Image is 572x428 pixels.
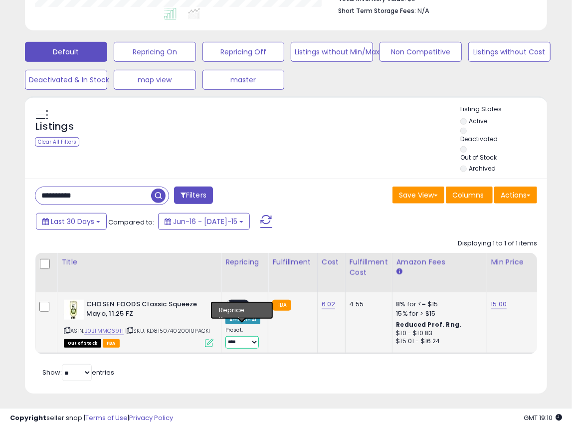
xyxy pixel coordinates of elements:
[494,187,537,204] button: Actions
[350,257,388,278] div: Fulfillment Cost
[108,217,154,227] span: Compared to:
[84,327,124,335] a: B0BTMMQ69H
[322,257,341,267] div: Cost
[417,6,429,15] span: N/A
[460,135,498,143] label: Deactivated
[202,42,285,62] button: Repricing Off
[446,187,493,204] button: Columns
[460,105,547,114] p: Listing States:
[36,213,107,230] button: Last 30 Days
[35,120,74,134] h5: Listings
[452,190,484,200] span: Columns
[469,164,496,173] label: Archived
[225,257,264,267] div: Repricing
[25,70,107,90] button: Deactivated & In Stock
[225,327,260,349] div: Preset:
[103,339,120,348] span: FBA
[64,339,101,348] span: All listings that are currently out of stock and unavailable for purchase on Amazon
[396,267,402,276] small: Amazon Fees.
[231,301,247,309] span: OFF
[469,117,488,125] label: Active
[396,329,479,338] div: $10 - $10.83
[396,300,479,309] div: 8% for <= $15
[202,70,285,90] button: master
[10,414,173,423] div: seller snap | |
[396,320,462,329] b: Reduced Prof. Rng.
[225,315,260,324] div: Amazon AI
[350,300,384,309] div: 4.55
[85,413,128,423] a: Terms of Use
[291,42,373,62] button: Listings without Min/Max
[158,213,250,230] button: Jun-16 - [DATE]-15
[468,42,551,62] button: Listings without Cost
[25,42,107,62] button: Default
[396,337,479,346] div: $15.01 - $16.24
[524,413,562,423] span: 2025-08-15 19:10 GMT
[380,42,462,62] button: Non Competitive
[491,299,507,309] a: 15.00
[125,327,210,335] span: | SKU: KD815074020010PACK1
[129,413,173,423] a: Privacy Policy
[64,300,213,346] div: ASIN:
[174,187,213,204] button: Filters
[392,187,444,204] button: Save View
[10,413,46,423] strong: Copyright
[61,257,217,267] div: Title
[86,300,207,321] b: CHOSEN FOODS Classic Squeeze Mayo, 11.25 FZ
[338,6,416,15] b: Short Term Storage Fees:
[458,239,537,248] div: Displaying 1 to 1 of 1 items
[396,309,479,318] div: 15% for > $15
[491,257,543,267] div: Min Price
[272,257,313,267] div: Fulfillment
[396,257,483,267] div: Amazon Fees
[64,300,84,320] img: 31FX-v81lSL._SL40_.jpg
[322,299,336,309] a: 6.02
[114,42,196,62] button: Repricing On
[42,368,114,377] span: Show: entries
[460,153,497,162] label: Out of Stock
[272,300,291,311] small: FBA
[51,216,94,226] span: Last 30 Days
[114,70,196,90] button: map view
[173,216,237,226] span: Jun-16 - [DATE]-15
[35,137,79,147] div: Clear All Filters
